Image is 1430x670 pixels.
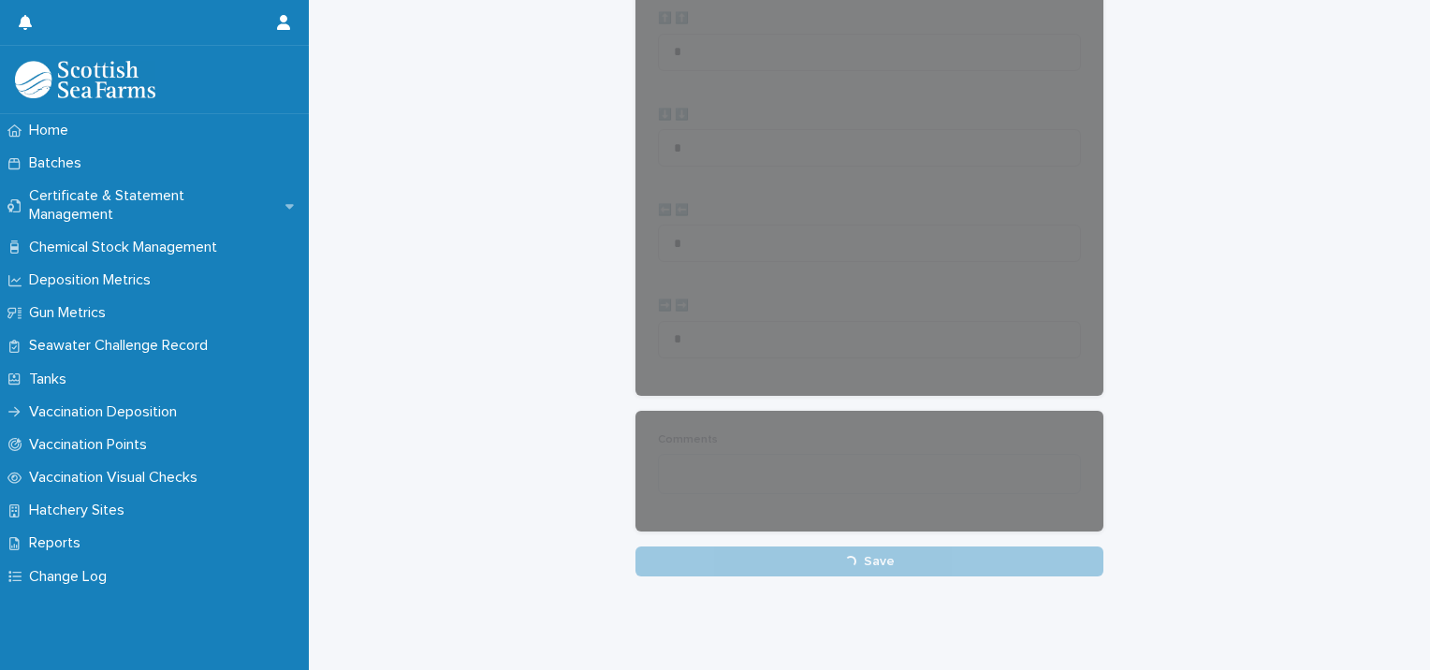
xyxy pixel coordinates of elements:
p: Seawater Challenge Record [22,337,223,355]
p: Change Log [22,568,122,586]
p: Vaccination Deposition [22,403,192,421]
p: Gun Metrics [22,304,121,322]
p: Vaccination Points [22,436,162,454]
button: Save [635,546,1103,576]
span: Save [864,555,895,568]
img: uOABhIYSsOPhGJQdTwEw [15,61,155,98]
p: Batches [22,154,96,172]
p: Reports [22,534,95,552]
p: Certificate & Statement Management [22,187,285,223]
p: Chemical Stock Management [22,239,232,256]
p: Vaccination Visual Checks [22,469,212,487]
p: Deposition Metrics [22,271,166,289]
p: Tanks [22,371,81,388]
p: Home [22,122,83,139]
p: Hatchery Sites [22,502,139,519]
